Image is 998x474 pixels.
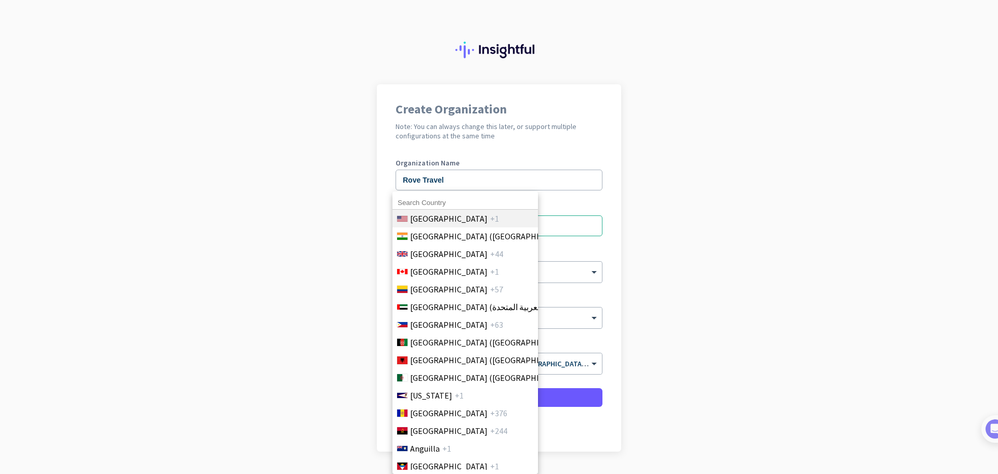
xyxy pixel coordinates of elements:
span: +44 [490,248,503,260]
span: [GEOGRAPHIC_DATA] ([GEOGRAPHIC_DATA]) [410,230,572,242]
input: Search Country [392,196,538,210]
span: +1 [455,389,464,402]
span: [GEOGRAPHIC_DATA] [410,265,488,278]
span: +244 [490,425,507,437]
span: [GEOGRAPHIC_DATA] [410,212,488,225]
span: +1 [442,442,451,455]
span: [GEOGRAPHIC_DATA] (‫[GEOGRAPHIC_DATA]‬‎) [410,371,572,384]
span: [GEOGRAPHIC_DATA] [410,460,488,472]
span: +376 [490,407,507,419]
span: [US_STATE] [410,389,452,402]
span: +57 [490,283,503,296]
span: Anguilla [410,442,440,455]
span: +1 [490,460,499,472]
span: +63 [490,318,503,331]
span: [GEOGRAPHIC_DATA] [410,425,488,437]
span: [GEOGRAPHIC_DATA] [410,248,488,260]
span: [GEOGRAPHIC_DATA] ([GEOGRAPHIC_DATA]) [410,354,572,366]
span: [GEOGRAPHIC_DATA] [410,407,488,419]
span: [GEOGRAPHIC_DATA] (‫الإمارات العربية المتحدة‬‎) [410,301,574,313]
span: +1 [490,265,499,278]
span: [GEOGRAPHIC_DATA] [410,318,488,331]
span: [GEOGRAPHIC_DATA] [410,283,488,296]
span: [GEOGRAPHIC_DATA] (‫[GEOGRAPHIC_DATA]‬‎) [410,336,572,349]
span: +1 [490,212,499,225]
